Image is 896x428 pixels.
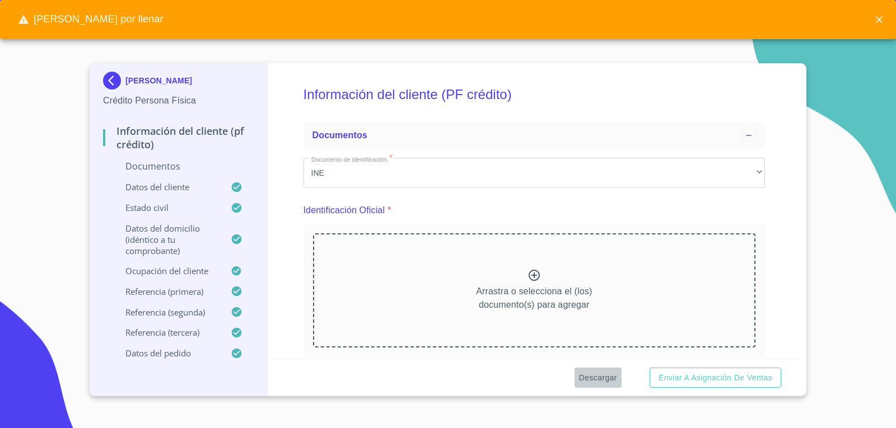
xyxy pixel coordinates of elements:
[103,124,254,151] p: Información del cliente (PF crédito)
[103,94,254,107] p: Crédito Persona Física
[103,327,231,338] p: Referencia (tercera)
[312,130,367,140] span: Documentos
[103,265,231,276] p: Ocupación del Cliente
[103,160,254,172] p: Documentos
[304,204,385,217] p: Identificación Oficial
[304,122,766,149] div: Documentos
[103,286,231,297] p: Referencia (primera)
[103,223,231,256] p: Datos del domicilio (idéntico a tu comprobante)
[9,8,172,31] span: [PERSON_NAME] por llenar
[103,72,254,94] div: [PERSON_NAME]
[103,181,231,192] p: Datos del cliente
[125,76,192,85] p: [PERSON_NAME]
[659,371,772,385] span: Enviar a Asignación de Ventas
[304,158,766,188] div: INE
[304,72,766,117] h5: Información del cliente (PF crédito)
[103,347,231,359] p: Datos del pedido
[476,285,592,312] p: Arrastra o selecciona el (los) documento(s) para agregar
[103,72,125,90] img: Docupass spot blue
[103,202,231,213] p: Estado Civil
[575,368,622,388] button: Descargar
[650,368,781,388] button: Enviar a Asignación de Ventas
[579,371,617,385] span: Descargar
[867,7,892,32] button: close
[103,307,231,318] p: Referencia (segunda)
